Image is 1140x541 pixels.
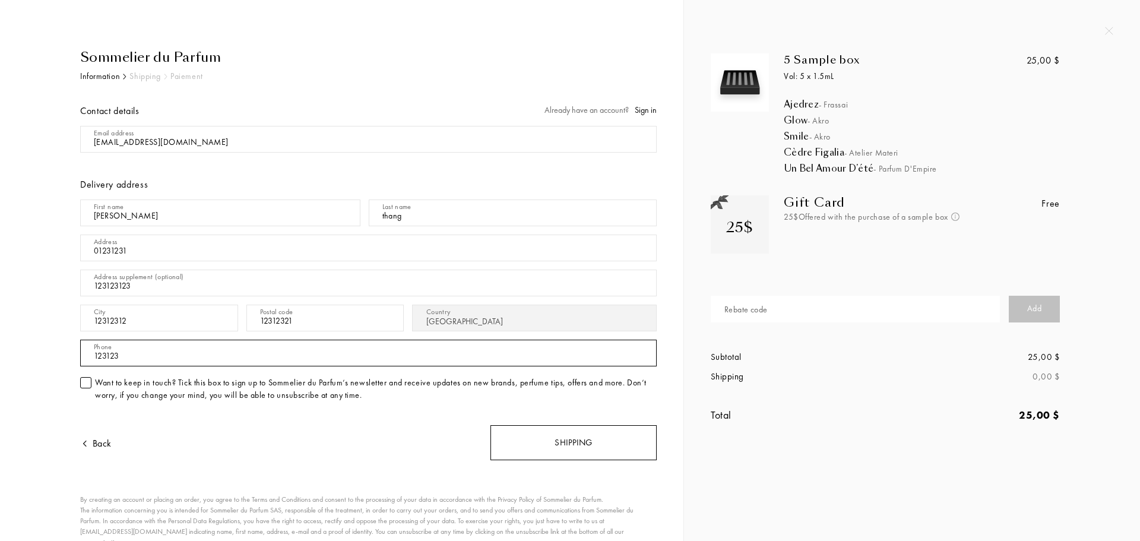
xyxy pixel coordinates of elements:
div: Rebate code [724,303,768,316]
div: Glow [784,115,1089,126]
div: 25,00 $ [1027,53,1060,68]
div: Contact details [80,94,140,128]
div: Sommelier du Parfum [80,48,657,67]
div: Want to keep in touch? Tick this box to sign up to Sommelier du Parfum’s newsletter and receive u... [95,377,657,401]
div: City [94,306,106,317]
div: Email address [94,128,134,138]
div: Delivery address [80,178,657,192]
img: box_5.svg [714,56,766,109]
div: Paiement [170,70,202,83]
span: Sign in [635,105,657,115]
span: - Atelier Materi [844,147,898,158]
div: First name [94,201,124,212]
img: quit_onboard.svg [1105,27,1113,35]
div: Gift Card [784,195,973,210]
div: 0,00 $ [885,370,1060,384]
div: Un Bel Amour D’été [784,163,1089,175]
div: Total [711,407,885,423]
span: - Akro [809,131,831,142]
div: Ajedrez [784,99,1089,110]
div: Vol: 5 x 1.5mL [784,70,1002,83]
span: - Frassai [819,99,848,110]
div: 25,00 $ [885,407,1060,423]
div: 25$ [726,217,753,238]
div: Shipping [490,425,657,460]
div: Country [426,306,451,317]
img: gift_n.png [711,195,729,210]
img: arr_grey.svg [164,74,167,80]
div: Already have an account? [544,104,657,116]
div: Smile [784,131,1089,143]
div: Add [1009,296,1060,322]
div: 25$ Offered with the purchase of a sample box [784,211,973,223]
img: arr_black.svg [123,74,126,80]
div: Phone [94,341,112,352]
div: 25,00 $ [885,350,1060,364]
span: - Akro [807,115,829,126]
div: Information [80,70,120,83]
div: Cèdre Figalia [784,147,1089,159]
div: 5 Sample box [784,53,1002,67]
img: arrow.png [80,439,90,448]
div: Postal code [260,306,293,317]
div: Address [94,236,118,247]
div: Free [1041,197,1060,211]
div: Shipping [711,370,885,384]
div: Shipping [129,70,160,83]
span: - Parfum d'Empire [873,163,937,174]
div: Subtotal [711,350,885,364]
div: Last name [382,201,411,212]
img: info_voucher.png [951,213,959,221]
div: Back [80,436,112,451]
div: Address supplement (optional) [94,271,183,282]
